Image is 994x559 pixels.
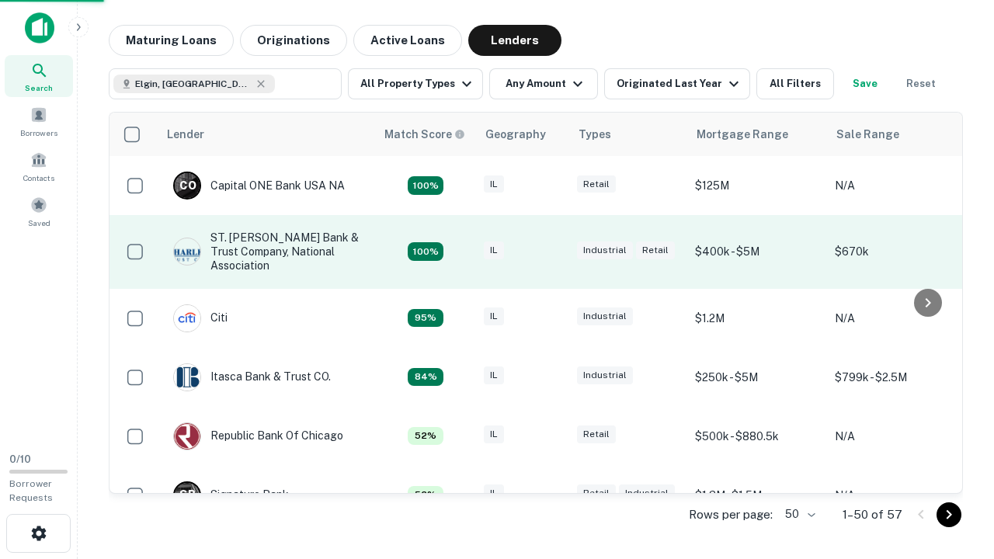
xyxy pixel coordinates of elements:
td: $400k - $5M [687,215,827,289]
div: Republic Bank Of Chicago [173,422,343,450]
div: Citi [173,304,228,332]
span: Elgin, [GEOGRAPHIC_DATA], [GEOGRAPHIC_DATA] [135,77,252,91]
span: Borrowers [20,127,57,139]
td: N/A [827,466,967,525]
button: Go to next page [937,502,961,527]
td: N/A [827,156,967,215]
div: Industrial [577,241,633,259]
h6: Match Score [384,126,462,143]
div: Types [579,125,611,144]
div: Retail [577,175,616,193]
td: N/A [827,289,967,348]
img: capitalize-icon.png [25,12,54,43]
button: Originations [240,25,347,56]
p: S B [179,487,195,503]
td: $250k - $5M [687,348,827,407]
span: Saved [28,217,50,229]
td: $125M [687,156,827,215]
div: 50 [779,503,818,526]
p: C O [179,178,196,194]
span: 0 / 10 [9,453,31,465]
div: Retail [577,484,616,502]
div: ST. [PERSON_NAME] Bank & Trust Company, National Association [173,231,360,273]
div: Itasca Bank & Trust CO. [173,363,331,391]
img: picture [174,364,200,391]
img: picture [174,238,200,265]
div: Industrial [577,366,633,384]
div: Industrial [619,484,675,502]
div: Signature Bank [173,481,289,509]
td: $1.2M [687,289,827,348]
div: Capitalize uses an advanced AI algorithm to match your search with the best lender. The match sco... [408,486,443,505]
img: picture [174,305,200,332]
div: IL [484,425,504,443]
button: All Filters [756,68,834,99]
div: IL [484,484,504,502]
div: Retail [577,425,616,443]
span: Search [25,82,53,94]
div: IL [484,307,504,325]
div: IL [484,175,504,193]
td: $670k [827,215,967,289]
a: Search [5,55,73,97]
th: Capitalize uses an advanced AI algorithm to match your search with the best lender. The match sco... [375,113,476,156]
button: Active Loans [353,25,462,56]
div: Capitalize uses an advanced AI algorithm to match your search with the best lender. The match sco... [408,242,443,261]
div: Originated Last Year [617,75,743,93]
button: Maturing Loans [109,25,234,56]
div: IL [484,366,504,384]
button: Originated Last Year [604,68,750,99]
td: $1.3M - $1.5M [687,466,827,525]
td: N/A [827,407,967,466]
span: Contacts [23,172,54,184]
iframe: Chat Widget [916,385,994,460]
td: $799k - $2.5M [827,348,967,407]
div: Capitalize uses an advanced AI algorithm to match your search with the best lender. The match sco... [408,309,443,328]
div: Capital ONE Bank USA NA [173,172,345,200]
button: Save your search to get updates of matches that match your search criteria. [840,68,890,99]
div: Lender [167,125,204,144]
div: Capitalize uses an advanced AI algorithm to match your search with the best lender. The match sco... [408,176,443,195]
th: Types [569,113,687,156]
div: IL [484,241,504,259]
div: Capitalize uses an advanced AI algorithm to match your search with the best lender. The match sco... [408,427,443,446]
span: Borrower Requests [9,478,53,503]
button: All Property Types [348,68,483,99]
p: Rows per page: [689,505,773,524]
th: Mortgage Range [687,113,827,156]
div: Geography [485,125,546,144]
div: Capitalize uses an advanced AI algorithm to match your search with the best lender. The match sco... [384,126,465,143]
a: Saved [5,190,73,232]
a: Contacts [5,145,73,187]
th: Sale Range [827,113,967,156]
th: Lender [158,113,375,156]
div: Industrial [577,307,633,325]
button: Reset [896,68,946,99]
a: Borrowers [5,100,73,142]
p: 1–50 of 57 [843,505,902,524]
button: Lenders [468,25,561,56]
td: $500k - $880.5k [687,407,827,466]
div: Retail [636,241,675,259]
button: Any Amount [489,68,598,99]
div: Mortgage Range [697,125,788,144]
th: Geography [476,113,569,156]
div: Capitalize uses an advanced AI algorithm to match your search with the best lender. The match sco... [408,368,443,387]
div: Sale Range [836,125,899,144]
img: picture [174,423,200,450]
